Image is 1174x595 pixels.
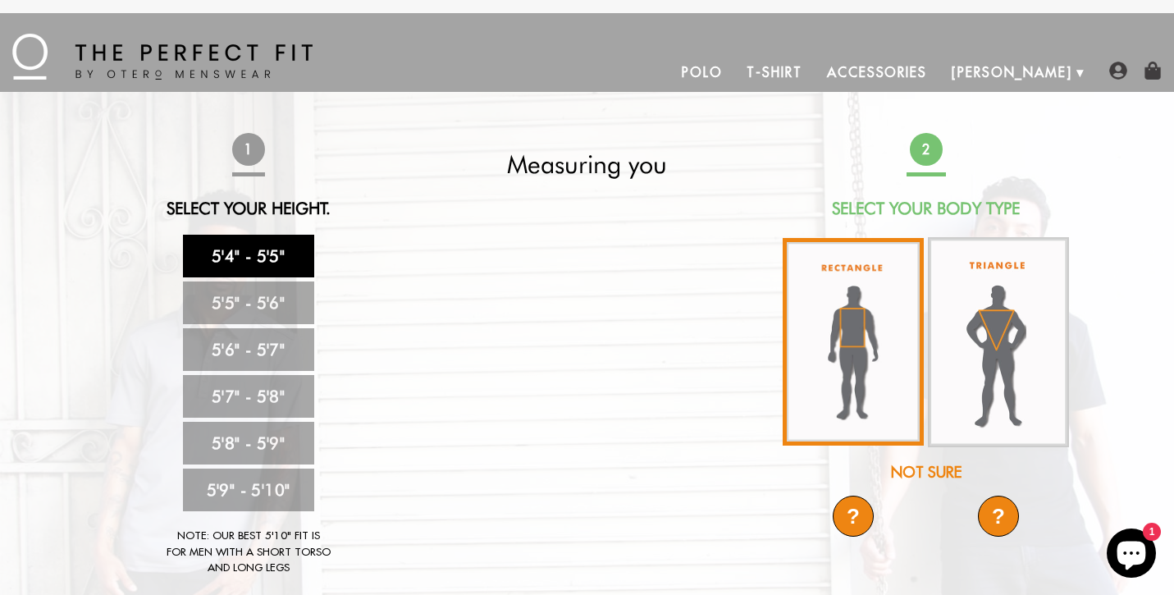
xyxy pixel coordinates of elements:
[669,53,735,92] a: Polo
[833,496,874,537] div: ?
[167,528,331,576] div: Note: Our best 5'10" fit is for men with a short torso and long legs
[183,281,314,324] a: 5'5" - 5'6"
[231,133,264,166] span: 1
[183,235,314,277] a: 5'4" - 5'5"
[783,238,924,446] img: rectangle-body_336x.jpg
[781,199,1071,218] h2: Select Your Body Type
[939,53,1085,92] a: [PERSON_NAME]
[815,53,939,92] a: Accessories
[183,422,314,465] a: 5'8" - 5'9"
[928,237,1069,447] img: triangle-body_336x.jpg
[442,149,733,179] h2: Measuring you
[12,34,313,80] img: The Perfect Fit - by Otero Menswear - Logo
[1109,62,1127,80] img: user-account-icon.png
[183,328,314,371] a: 5'6" - 5'7"
[1144,62,1162,80] img: shopping-bag-icon.png
[183,469,314,511] a: 5'9" - 5'10"
[734,53,814,92] a: T-Shirt
[1102,529,1161,582] inbox-online-store-chat: Shopify online store chat
[183,375,314,418] a: 5'7" - 5'8"
[103,199,394,218] h2: Select Your Height.
[909,133,942,166] span: 2
[781,461,1071,483] div: Not Sure
[978,496,1019,537] div: ?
